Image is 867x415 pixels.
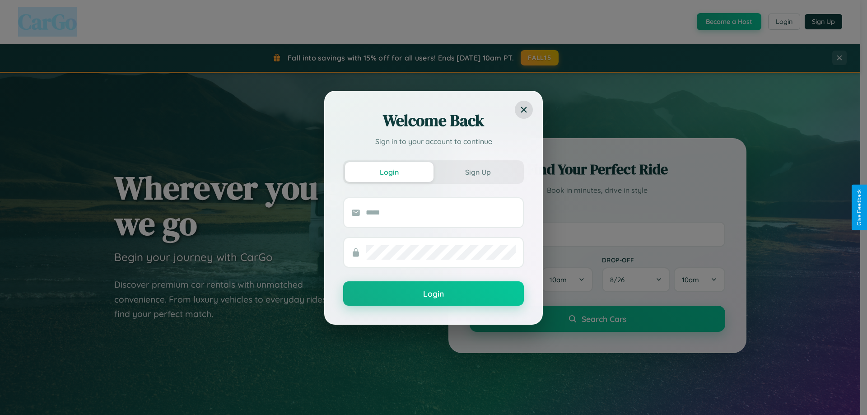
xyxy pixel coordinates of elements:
[345,162,433,182] button: Login
[433,162,522,182] button: Sign Up
[856,189,862,226] div: Give Feedback
[343,281,524,306] button: Login
[343,136,524,147] p: Sign in to your account to continue
[343,110,524,131] h2: Welcome Back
